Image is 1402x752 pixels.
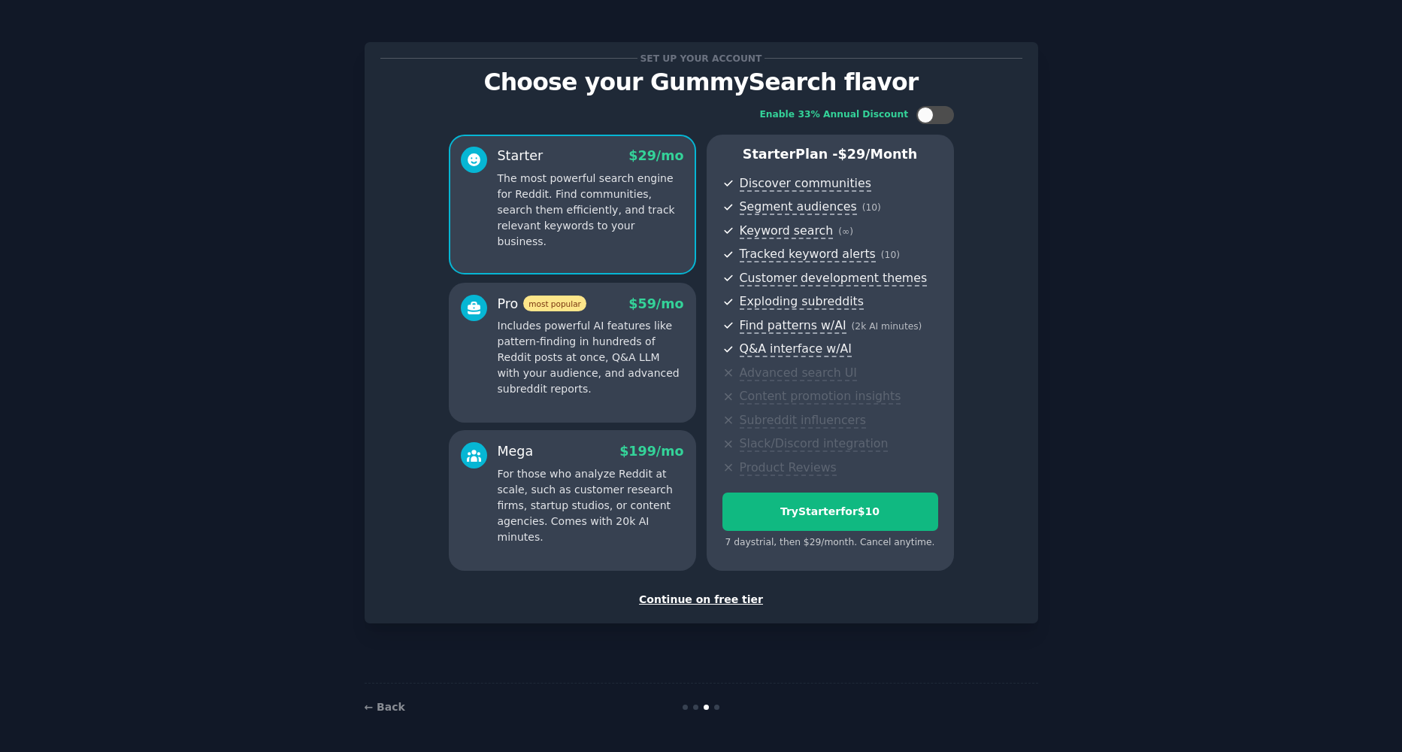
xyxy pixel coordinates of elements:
span: most popular [523,296,586,311]
div: Starter [498,147,544,165]
span: Keyword search [740,223,834,239]
span: Tracked keyword alerts [740,247,876,262]
div: Continue on free tier [380,592,1022,608]
p: Choose your GummySearch flavor [380,69,1022,96]
span: Q&A interface w/AI [740,341,852,357]
span: ( ∞ ) [838,226,853,237]
span: Set up your account [637,50,765,66]
span: Discover communities [740,176,871,192]
span: Find patterns w/AI [740,318,846,334]
span: ( 10 ) [862,202,881,213]
span: $ 29 /mo [628,148,683,163]
span: Product Reviews [740,460,837,476]
span: Customer development themes [740,271,928,287]
a: ← Back [365,701,405,713]
div: 7 days trial, then $ 29 /month . Cancel anytime. [722,536,938,550]
div: Mega [498,442,534,461]
p: Includes powerful AI features like pattern-finding in hundreds of Reddit posts at once, Q&A LLM w... [498,318,684,397]
p: The most powerful search engine for Reddit. Find communities, search them efficiently, and track ... [498,171,684,250]
span: $ 199 /mo [619,444,683,459]
span: $ 59 /mo [628,296,683,311]
span: Segment audiences [740,199,857,215]
span: Exploding subreddits [740,294,864,310]
button: TryStarterfor$10 [722,493,938,531]
span: Advanced search UI [740,365,857,381]
p: For those who analyze Reddit at scale, such as customer research firms, startup studios, or conte... [498,466,684,545]
div: Pro [498,295,586,314]
p: Starter Plan - [722,145,938,164]
div: Enable 33% Annual Discount [760,108,909,122]
span: Slack/Discord integration [740,436,889,452]
div: Try Starter for $10 [723,504,937,520]
span: $ 29 /month [838,147,918,162]
span: ( 10 ) [881,250,900,260]
span: Subreddit influencers [740,413,866,429]
span: ( 2k AI minutes ) [852,321,922,332]
span: Content promotion insights [740,389,901,405]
